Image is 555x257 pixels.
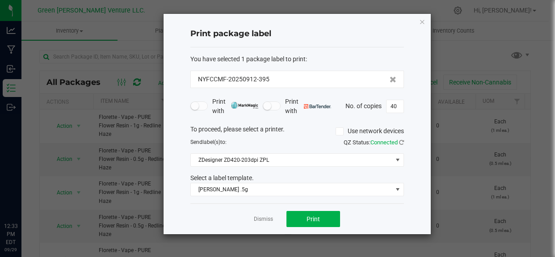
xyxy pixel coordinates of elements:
span: Connected [370,139,398,146]
span: label(s) [202,139,220,145]
a: Dismiss [254,215,273,223]
img: bartender.png [304,104,331,109]
span: NYFCCMF-20250912-395 [198,75,269,84]
span: No. of copies [345,102,382,109]
span: ZDesigner ZD420-203dpi ZPL [191,154,392,166]
span: QZ Status: [344,139,404,146]
div: To proceed, please select a printer. [184,125,411,138]
div: Select a label template. [184,173,411,183]
h4: Print package label [190,28,404,40]
span: Print with [212,97,258,116]
span: Send to: [190,139,227,145]
div: : [190,55,404,64]
span: [PERSON_NAME] .5g [191,183,392,196]
label: Use network devices [336,126,404,136]
iframe: Resource center [9,185,36,212]
img: mark_magic_cybra.png [231,102,258,109]
button: Print [286,211,340,227]
span: You have selected 1 package label to print [190,55,306,63]
span: Print [307,215,320,223]
span: Print with [285,97,331,116]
